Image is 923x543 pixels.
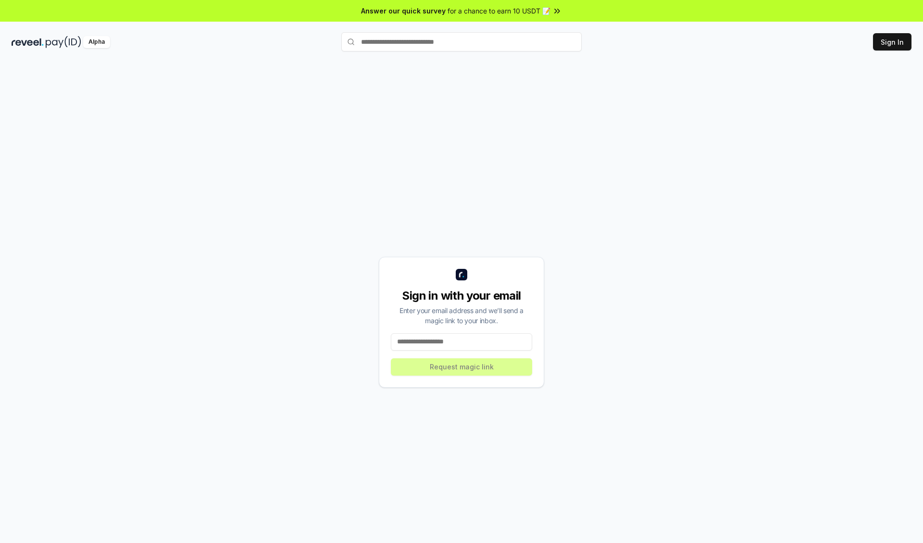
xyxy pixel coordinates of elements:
img: logo_small [456,269,467,280]
img: pay_id [46,36,81,48]
div: Sign in with your email [391,288,532,303]
div: Alpha [83,36,110,48]
span: for a chance to earn 10 USDT 📝 [448,6,550,16]
span: Answer our quick survey [361,6,446,16]
div: Enter your email address and we’ll send a magic link to your inbox. [391,305,532,326]
button: Sign In [873,33,911,51]
img: reveel_dark [12,36,44,48]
